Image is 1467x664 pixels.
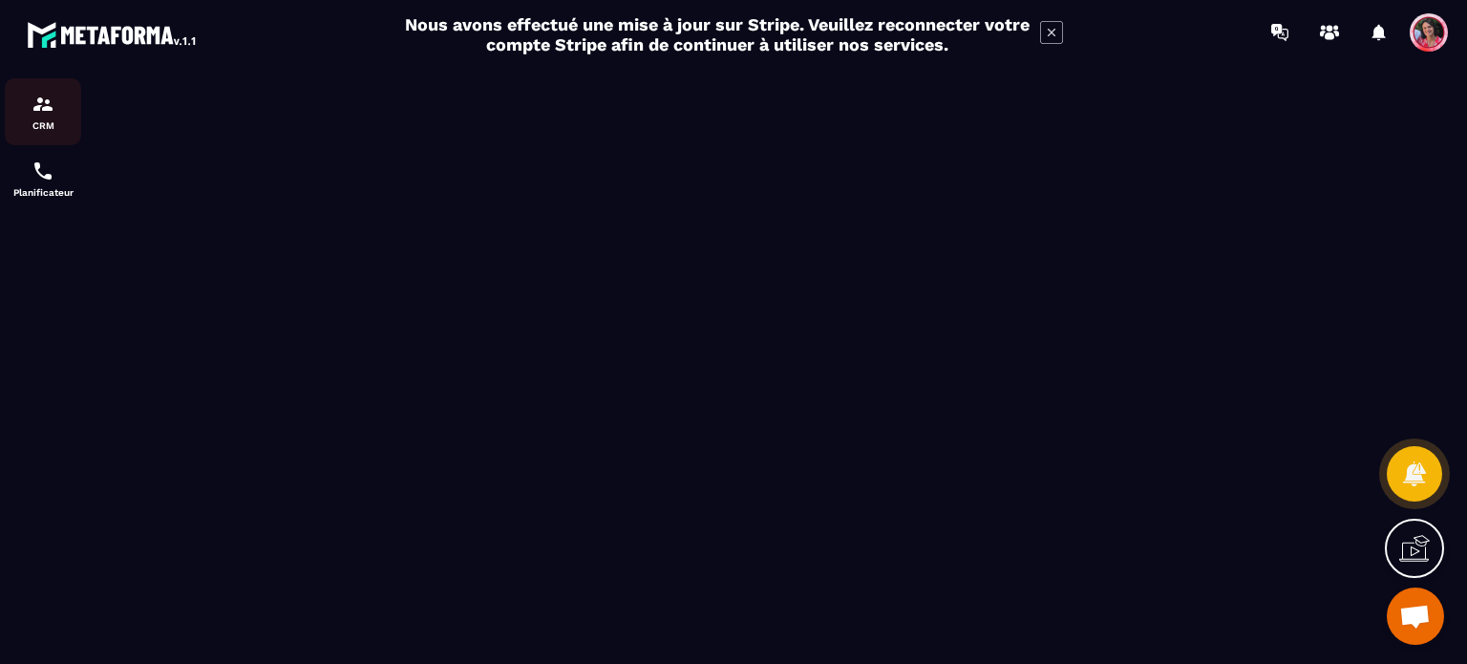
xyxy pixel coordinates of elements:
[404,14,1031,54] h2: Nous avons effectué une mise à jour sur Stripe. Veuillez reconnecter votre compte Stripe afin de ...
[5,120,81,131] p: CRM
[1387,588,1444,645] div: Ouvrir le chat
[5,78,81,145] a: formationformationCRM
[5,187,81,198] p: Planificateur
[5,145,81,212] a: schedulerschedulerPlanificateur
[32,160,54,182] img: scheduler
[27,17,199,52] img: logo
[32,93,54,116] img: formation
